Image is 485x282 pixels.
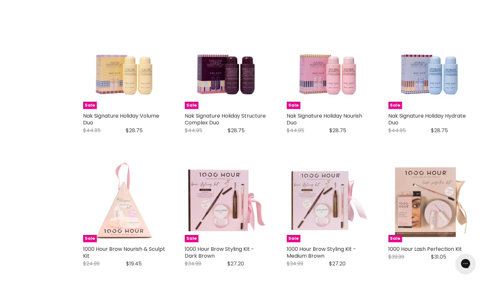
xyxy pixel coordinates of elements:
a: Nak Signature Holiday Volume Duo Sale [83,27,165,109]
img: Nak Signature Holiday Nourish Duo [287,27,369,109]
span: $19.45 [126,260,142,267]
span: $27.20 [329,260,346,267]
a: 1000 Hour Brow Nourish & Sculpt Kit 1000 Hour Brow Nourish & Sculpt Kit Sale [83,160,165,242]
img: 1000 Hour Lash Perfection Kit [388,160,470,242]
span: $34.99 [287,260,303,267]
span: Sale [83,235,97,242]
span: Sale [83,102,97,109]
span: Sale [388,102,402,109]
a: Nak Signature Holiday Nourish Duo [287,112,362,126]
span: $44.95 [388,127,406,134]
img: Nak Signature Holiday Structure Complex Duo [185,27,267,109]
a: 1000 Hour Brow Styling Kit - Dark Brown 1000 Hour Brow Styling Kit - Dark Brown Sale [185,160,267,242]
a: Nak Signature Holiday Nourish Duo Sale [287,27,369,109]
span: $28.75 [329,127,346,134]
a: Nak Signature Holiday Hydrate Duo Sale [388,27,470,109]
img: Nak Signature Holiday Hydrate Duo [388,27,470,109]
a: Nak Signature Holiday Structure Complex Duo [185,112,266,126]
span: $28.75 [431,127,448,134]
span: $44.95 [185,127,202,134]
a: Nak Signature Holiday Volume Duo [83,112,159,126]
span: Sale [287,102,300,109]
img: 1000 Hour Brow Styling Kit - Medium Brown [287,160,369,242]
span: Sale [185,102,198,109]
a: 1000 Hour Brow Nourish & Sculpt Kit [83,245,165,260]
iframe: Gorgias live chat messenger [452,251,478,276]
a: 1000 Hour Brow Styling Kit - Medium Brown 1000 Hour Brow Styling Kit - Medium Brown Sale [287,160,369,242]
a: 1000 Hour Lash Perfection Kit [388,245,462,253]
a: 1000 Hour Brow Styling Kit - Dark Brown [185,245,254,260]
a: Nak Signature Holiday Structure Complex Duo Sale [185,27,267,109]
span: Sale [388,235,402,242]
span: $44.95 [83,127,101,134]
span: $24.99 [83,260,100,267]
a: 1000 Hour Lash Perfection Kit 1000 Hour Lash Perfection Kit Sale [388,160,470,242]
a: Nak Signature Holiday Hydrate Duo [388,112,466,126]
span: $34.99 [185,260,201,267]
img: Nak Signature Holiday Volume Duo [83,27,165,109]
span: $39.99 [388,253,404,261]
span: Sale [287,235,300,242]
span: $44.95 [287,127,304,134]
a: 1000 Hour Brow Styling Kit - Medium Brown [287,245,356,260]
span: $27.20 [227,260,244,267]
img: 1000 Hour Brow Styling Kit - Dark Brown [185,160,267,242]
span: $28.75 [227,127,244,134]
span: Sale [185,235,198,242]
img: 1000 Hour Brow Nourish & Sculpt Kit [83,160,165,242]
span: $28.75 [126,127,143,134]
span: $31.05 [431,253,446,261]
